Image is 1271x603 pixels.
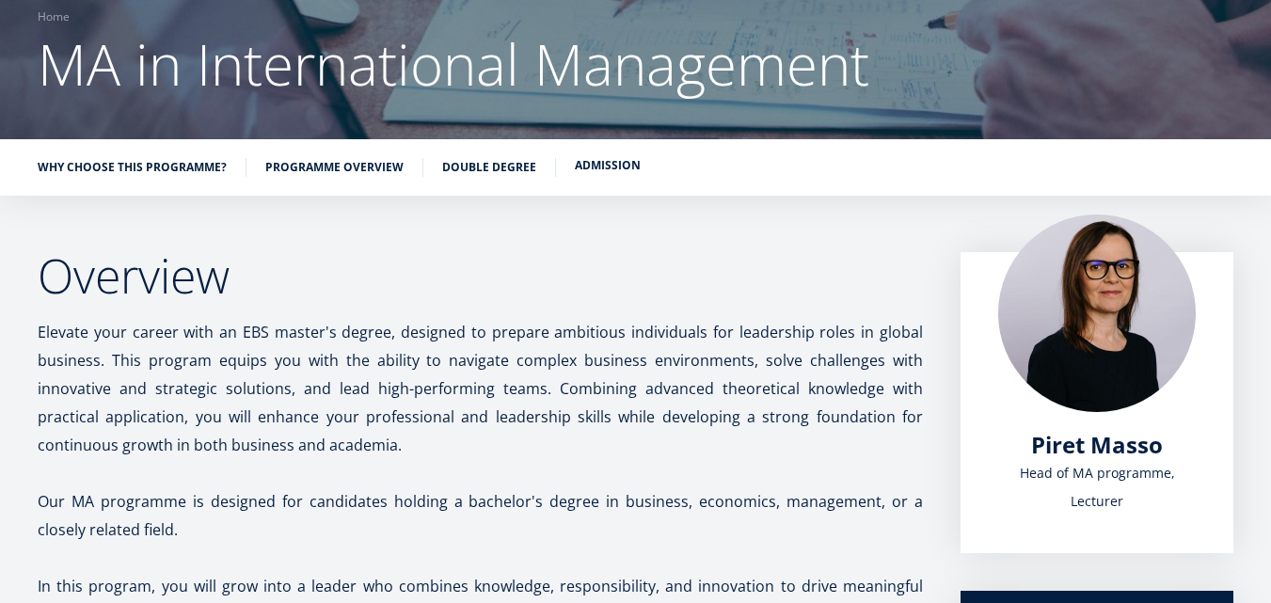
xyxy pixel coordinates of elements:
[38,252,923,299] h2: Overview
[265,158,404,177] a: Programme overview
[998,214,1196,412] img: Piret Masso
[443,1,503,18] span: Last Name
[1031,429,1163,460] span: Piret Masso
[22,262,208,278] span: MA in International Management
[998,459,1196,516] div: Head of MA programme, Lecturer
[442,158,536,177] a: Double Degree
[38,25,869,103] span: MA in International Management
[38,487,923,544] p: Our MA programme is designed for candidates holding a bachelor's degree in business, economics, m...
[575,156,641,175] a: Admission
[38,158,227,177] a: Why choose this programme?
[5,262,17,275] input: MA in International Management
[38,8,70,26] a: Home
[38,322,923,455] span: Elevate your career with an EBS master's degree, designed to prepare ambitious individuals for le...
[1031,431,1163,459] a: Piret Masso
